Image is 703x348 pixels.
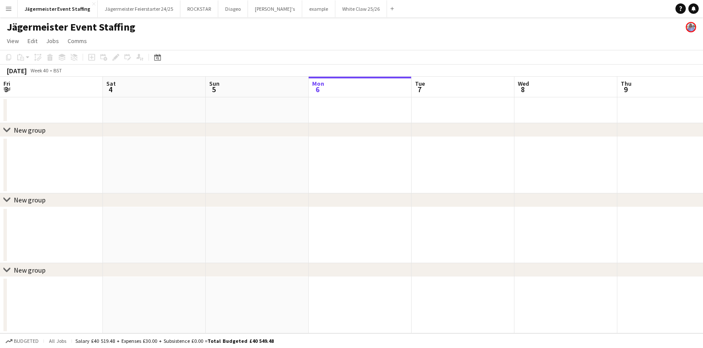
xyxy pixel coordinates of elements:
button: Jägermeister Feierstarter 24/25 [98,0,180,17]
span: Tue [415,80,425,87]
button: Budgeted [4,336,40,346]
div: [DATE] [7,66,27,75]
button: White Claw 25/26 [335,0,387,17]
span: 3 [2,84,10,94]
div: BST [53,67,62,74]
span: Wed [518,80,529,87]
span: Thu [621,80,632,87]
button: Jägermeister Event Staffing [18,0,98,17]
button: [PERSON_NAME]'s [248,0,302,17]
span: 6 [311,84,324,94]
a: Jobs [43,35,62,47]
button: example [302,0,335,17]
span: Jobs [46,37,59,45]
a: Comms [64,35,90,47]
span: Sat [106,80,116,87]
span: 5 [208,84,220,94]
span: Total Budgeted £40 549.48 [207,338,274,344]
span: Comms [68,37,87,45]
div: New group [14,126,46,134]
span: 9 [619,84,632,94]
a: Edit [24,35,41,47]
span: View [7,37,19,45]
div: New group [14,266,46,274]
span: 7 [414,84,425,94]
span: 8 [517,84,529,94]
span: 4 [105,84,116,94]
button: ROCKSTAR [180,0,218,17]
app-user-avatar: Lucy Hillier [686,22,696,32]
span: Fri [3,80,10,87]
span: Week 40 [28,67,50,74]
span: Sun [209,80,220,87]
span: All jobs [47,338,68,344]
h1: Jägermeister Event Staffing [7,21,135,34]
span: Edit [28,37,37,45]
div: New group [14,196,46,204]
button: Diageo [218,0,248,17]
span: Budgeted [14,338,39,344]
a: View [3,35,22,47]
span: Mon [312,80,324,87]
div: Salary £40 519.48 + Expenses £30.00 + Subsistence £0.00 = [75,338,274,344]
